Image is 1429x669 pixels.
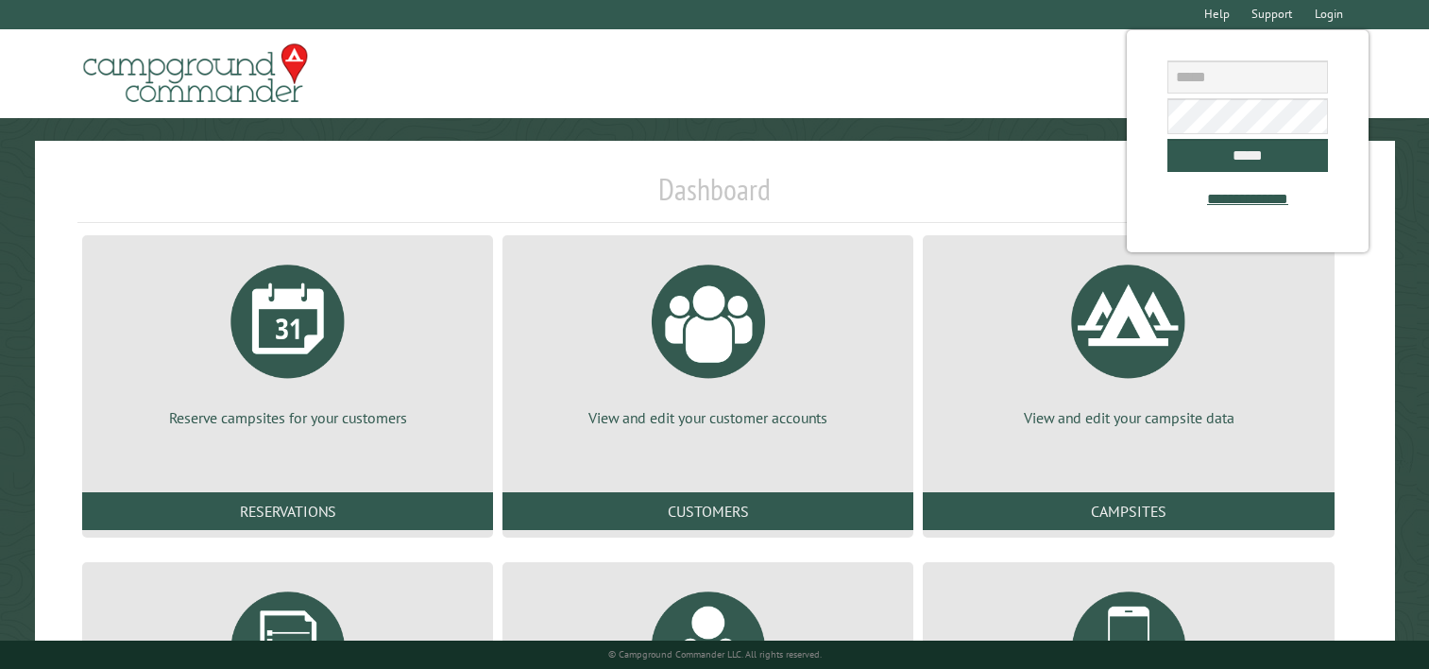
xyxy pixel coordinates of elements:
p: View and edit your campsite data [945,407,1311,428]
a: Campsites [923,492,1334,530]
a: View and edit your customer accounts [525,250,891,428]
a: Reservations [82,492,493,530]
p: View and edit your customer accounts [525,407,891,428]
small: © Campground Commander LLC. All rights reserved. [608,648,822,660]
a: Reserve campsites for your customers [105,250,470,428]
a: Customers [502,492,913,530]
p: Reserve campsites for your customers [105,407,470,428]
a: View and edit your campsite data [945,250,1311,428]
img: Campground Commander [77,37,314,111]
h1: Dashboard [77,171,1352,223]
